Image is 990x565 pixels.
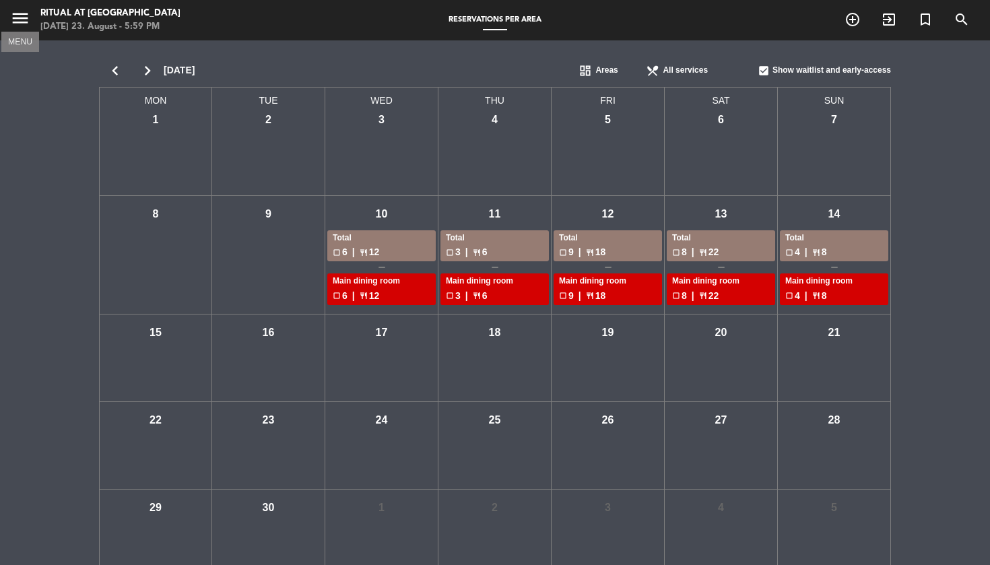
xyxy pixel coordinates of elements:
div: 9 18 [559,288,657,304]
span: restaurant [473,292,481,300]
div: 27 [709,409,733,432]
span: | [352,244,355,260]
div: 4 8 [785,288,883,304]
span: | [352,288,355,304]
span: restaurant_menu [646,64,659,77]
div: 21 [822,321,846,345]
div: 25 [483,409,506,432]
div: 15 [144,321,168,345]
div: 30 [257,496,280,520]
span: Reservations per area [442,16,548,24]
span: restaurant [360,292,368,300]
div: 14 [822,203,846,226]
span: [DATE] [164,63,195,78]
span: restaurant [586,292,594,300]
div: 4 [483,108,506,132]
i: exit_to_app [881,11,897,28]
div: 1 [370,496,393,520]
span: | [692,244,694,260]
div: 20 [709,321,733,345]
div: 2 [257,108,280,132]
div: 17 [370,321,393,345]
div: 5 [822,496,846,520]
div: 9 [257,203,280,226]
div: 18 [483,321,506,345]
span: TUE [212,88,325,108]
div: Total [672,232,770,245]
div: 3 [596,496,620,520]
div: Ritual at [GEOGRAPHIC_DATA] [40,7,180,20]
span: Areas [595,64,618,77]
div: Total [333,232,430,245]
span: restaurant [360,248,368,257]
div: 6 12 [333,244,430,260]
i: turned_in_not [917,11,933,28]
div: 26 [596,409,620,432]
span: check_box_outline_blank [333,292,341,300]
span: SUN [778,88,891,108]
div: Total [559,232,657,245]
i: chevron_right [131,61,164,80]
div: Total [785,232,883,245]
span: check_box_outline_blank [559,248,567,257]
div: 7 [822,108,846,132]
span: dashboard [579,64,592,77]
button: menu [10,8,30,33]
span: check_box_outline_blank [785,248,793,257]
span: | [805,244,807,260]
span: | [692,288,694,304]
span: restaurant [473,248,481,257]
i: chevron_left [99,61,131,80]
div: 4 8 [785,244,883,260]
div: 8 22 [672,244,770,260]
div: 8 [144,203,168,226]
span: FRI [552,88,665,108]
div: 10 [370,203,393,226]
div: 19 [596,321,620,345]
div: 4 [709,496,733,520]
div: Show waitlist and early-access [758,57,891,84]
span: | [465,244,468,260]
div: Main dining room [785,275,883,288]
div: 3 [370,108,393,132]
span: All services [663,64,708,77]
div: 29 [144,496,168,520]
div: Main dining room [446,275,543,288]
span: SAT [665,88,778,108]
div: Main dining room [672,275,770,288]
div: 8 22 [672,288,770,304]
span: check_box_outline_blank [559,292,567,300]
span: THU [438,88,552,108]
div: Main dining room [333,275,430,288]
i: menu [10,8,30,28]
span: check_box_outline_blank [672,248,680,257]
div: MENU [1,35,39,47]
div: 24 [370,409,393,432]
div: 1 [144,108,168,132]
div: 13 [709,203,733,226]
span: MON [99,88,212,108]
span: | [579,244,581,260]
span: check_box_outline_blank [446,292,454,300]
span: | [805,288,807,304]
div: Total [446,232,543,245]
span: restaurant [699,248,707,257]
div: 28 [822,409,846,432]
span: check_box_outline_blank [446,248,454,257]
div: 6 12 [333,288,430,304]
span: WED [325,88,438,108]
span: check_box_outline_blank [785,292,793,300]
span: check_box_outline_blank [333,248,341,257]
div: 3 6 [446,244,543,260]
i: search [954,11,970,28]
div: [DATE] 23. August - 5:59 PM [40,20,180,34]
div: 9 18 [559,244,657,260]
i: add_circle_outline [845,11,861,28]
span: | [579,288,581,304]
div: 12 [596,203,620,226]
span: check_box_outline_blank [672,292,680,300]
div: 23 [257,409,280,432]
div: 22 [144,409,168,432]
span: | [465,288,468,304]
span: restaurant [812,292,820,300]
